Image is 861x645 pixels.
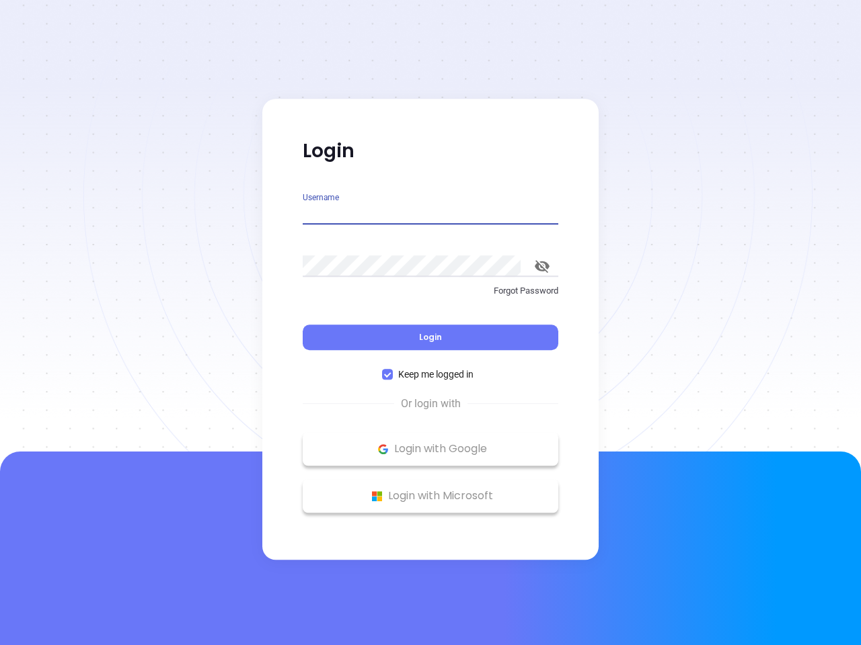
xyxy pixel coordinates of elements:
[394,396,467,412] span: Or login with
[303,325,558,350] button: Login
[526,250,558,282] button: toggle password visibility
[309,439,552,459] p: Login with Google
[419,331,442,343] span: Login
[303,432,558,466] button: Google Logo Login with Google
[303,139,558,163] p: Login
[309,486,552,506] p: Login with Microsoft
[303,284,558,298] p: Forgot Password
[303,479,558,513] button: Microsoft Logo Login with Microsoft
[375,441,391,458] img: Google Logo
[303,284,558,308] a: Forgot Password
[303,193,339,202] label: Username
[369,488,385,505] img: Microsoft Logo
[393,367,479,382] span: Keep me logged in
